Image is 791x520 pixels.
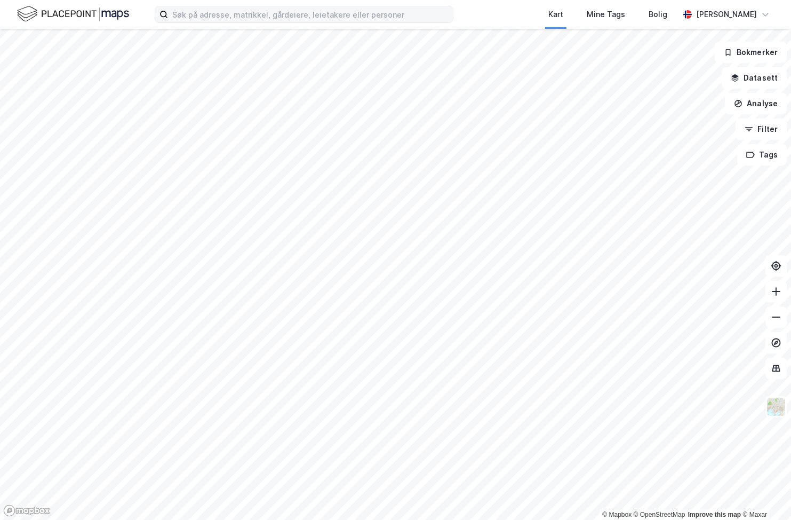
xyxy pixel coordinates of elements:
button: Analyse [725,93,787,114]
button: Datasett [722,67,787,89]
button: Tags [737,144,787,166]
a: Mapbox homepage [3,505,50,517]
div: Bolig [649,8,667,21]
button: Filter [736,119,787,140]
a: OpenStreetMap [634,511,685,518]
iframe: Chat Widget [738,469,791,520]
a: Mapbox [602,511,632,518]
input: Søk på adresse, matrikkel, gårdeiere, leietakere eller personer [168,6,453,22]
div: Kart [548,8,563,21]
div: [PERSON_NAME] [696,8,757,21]
img: Z [766,397,786,417]
a: Improve this map [688,511,741,518]
img: logo.f888ab2527a4732fd821a326f86c7f29.svg [17,5,129,23]
div: Mine Tags [587,8,625,21]
button: Bokmerker [715,42,787,63]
